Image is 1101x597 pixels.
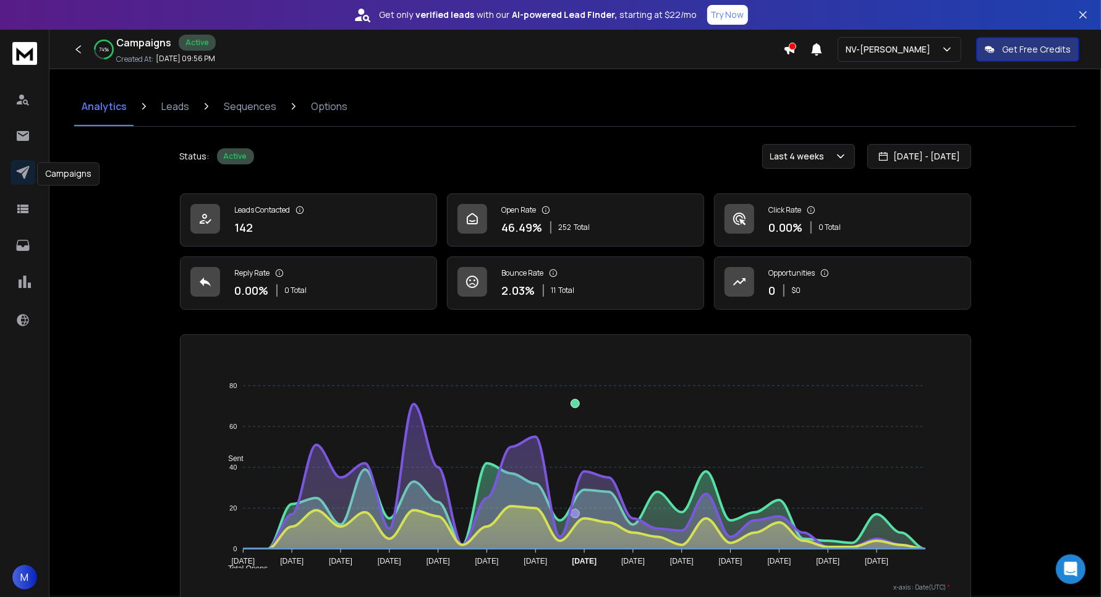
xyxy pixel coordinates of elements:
tspan: [DATE] [524,557,547,566]
p: 2.03 % [502,282,535,299]
h1: Campaigns [116,35,171,50]
a: Leads [154,87,197,126]
button: [DATE] - [DATE] [867,144,971,169]
a: Options [304,87,355,126]
button: Get Free Credits [976,37,1079,62]
tspan: 40 [229,464,237,471]
button: Try Now [707,5,748,25]
p: 0 [769,282,776,299]
p: Status: [180,150,210,163]
tspan: [DATE] [572,557,597,566]
p: Leads Contacted [235,205,291,215]
tspan: [DATE] [719,557,742,566]
p: Bounce Rate [502,268,544,278]
strong: verified leads [416,9,475,21]
span: 11 [551,286,556,295]
p: Reply Rate [235,268,270,278]
p: Created At: [116,54,153,64]
span: Total Opens [219,564,268,573]
a: Analytics [74,87,134,126]
div: Active [179,35,216,51]
a: Opportunities0$0 [714,256,971,310]
button: M [12,565,37,590]
p: Get Free Credits [1002,43,1071,56]
span: Total [574,222,590,232]
tspan: [DATE] [768,557,791,566]
p: 142 [235,219,253,236]
tspan: [DATE] [378,557,401,566]
p: 0.00 % [235,282,269,299]
p: Opportunities [769,268,815,278]
p: Analytics [82,99,127,114]
p: Sequences [224,99,276,114]
tspan: [DATE] [817,557,840,566]
div: Active [217,148,254,164]
p: NV-[PERSON_NAME] [846,43,935,56]
a: Reply Rate0.00%0 Total [180,256,437,310]
strong: AI-powered Lead Finder, [512,9,618,21]
p: Options [311,99,347,114]
tspan: [DATE] [475,557,499,566]
p: Last 4 weeks [770,150,830,163]
tspan: 60 [229,423,237,430]
p: Click Rate [769,205,802,215]
a: Leads Contacted142 [180,193,437,247]
p: 74 % [99,46,109,53]
span: Sent [219,454,244,463]
a: Bounce Rate2.03%11Total [447,256,704,310]
div: Open Intercom Messenger [1056,554,1086,584]
p: [DATE] 09:56 PM [156,54,215,64]
a: Sequences [216,87,284,126]
a: Open Rate46.49%252Total [447,193,704,247]
tspan: 0 [233,545,237,553]
p: Try Now [711,9,744,21]
tspan: [DATE] [231,557,255,566]
div: Campaigns [37,163,100,186]
a: Click Rate0.00%0 Total [714,193,971,247]
p: x-axis : Date(UTC) [200,583,951,592]
span: 252 [559,222,572,232]
img: logo [12,42,37,65]
p: $ 0 [792,286,801,295]
p: 0.00 % [769,219,803,236]
tspan: [DATE] [329,557,352,566]
tspan: [DATE] [621,557,645,566]
p: Leads [161,99,189,114]
tspan: [DATE] [670,557,694,566]
p: Open Rate [502,205,537,215]
tspan: [DATE] [427,557,450,566]
p: Get only with our starting at $22/mo [380,9,697,21]
p: 0 Total [819,222,841,232]
p: 0 Total [285,286,307,295]
p: 46.49 % [502,219,543,236]
span: Total [559,286,575,295]
tspan: 20 [229,504,237,512]
tspan: [DATE] [865,557,888,566]
tspan: [DATE] [280,557,304,566]
tspan: 80 [229,382,237,389]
